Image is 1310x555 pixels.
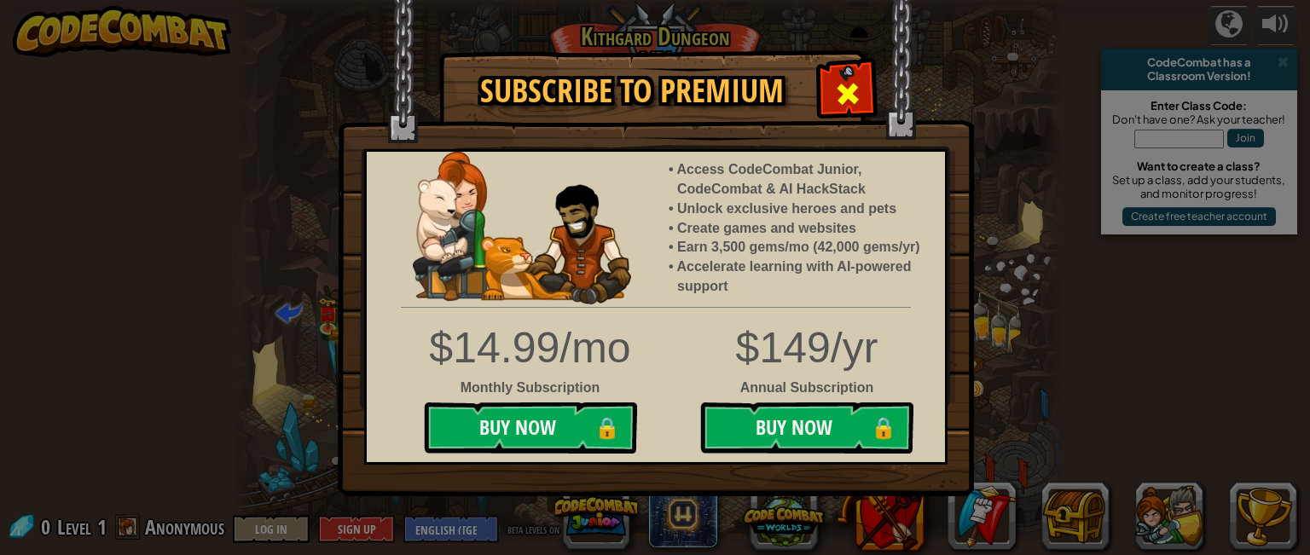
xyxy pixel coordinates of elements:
[417,318,643,379] div: $14.99/mo
[677,219,928,239] li: Create games and websites
[677,160,928,199] li: Access CodeCombat Junior, CodeCombat & AI HackStack
[413,152,631,304] img: anya-and-nando-pet.webp
[677,238,928,257] li: Earn 3,500 gems/mo (42,000 gems/yr)
[417,379,643,398] div: Monthly Subscription
[677,257,928,297] li: Accelerate learning with AI-powered support
[700,402,913,454] button: Buy Now🔒
[677,199,928,219] li: Unlock exclusive heroes and pets
[354,318,958,379] div: $149/yr
[424,402,637,454] button: Buy Now🔒
[354,379,958,398] div: Annual Subscription
[457,73,807,109] h1: Subscribe to Premium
